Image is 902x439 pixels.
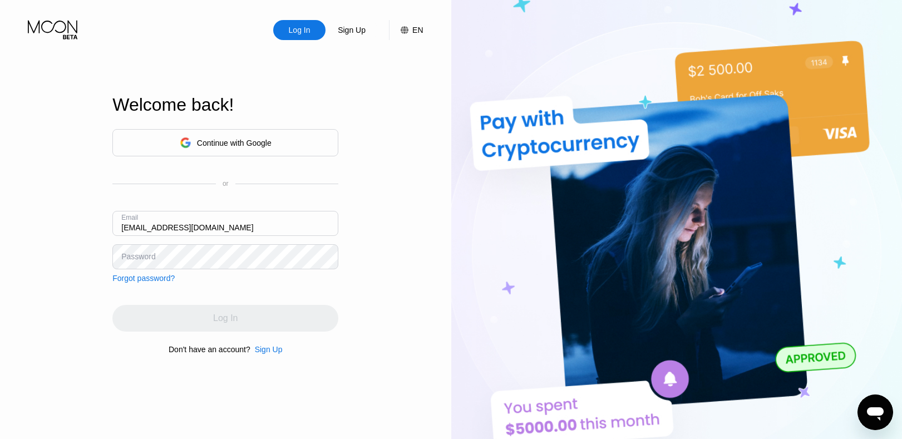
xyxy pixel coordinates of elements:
[273,20,326,40] div: Log In
[197,139,272,147] div: Continue with Google
[337,24,367,36] div: Sign Up
[389,20,423,40] div: EN
[288,24,312,36] div: Log In
[112,95,338,115] div: Welcome back!
[112,274,175,283] div: Forgot password?
[326,20,378,40] div: Sign Up
[223,180,229,188] div: or
[112,129,338,156] div: Continue with Google
[857,394,893,430] iframe: Button to launch messaging window
[121,214,138,221] div: Email
[412,26,423,34] div: EN
[250,345,283,354] div: Sign Up
[255,345,283,354] div: Sign Up
[169,345,250,354] div: Don't have an account?
[121,252,155,261] div: Password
